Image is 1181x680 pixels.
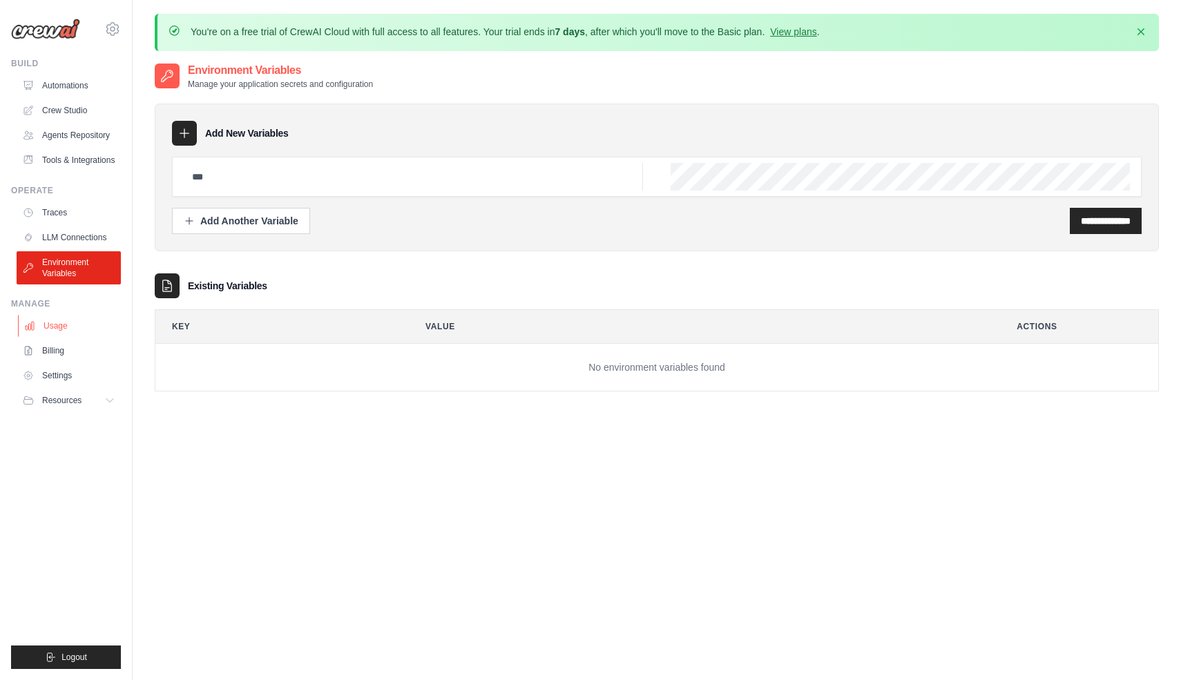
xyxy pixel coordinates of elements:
a: LLM Connections [17,226,121,249]
a: Traces [17,202,121,224]
h3: Add New Variables [205,126,289,140]
a: Environment Variables [17,251,121,284]
button: Add Another Variable [172,208,310,234]
img: Logo [11,19,80,39]
div: Operate [11,185,121,196]
a: Billing [17,340,121,362]
a: Tools & Integrations [17,149,121,171]
span: Resources [42,395,81,406]
span: Logout [61,652,87,663]
div: Build [11,58,121,69]
a: Crew Studio [17,99,121,122]
a: Settings [17,365,121,387]
a: Automations [17,75,121,97]
div: Manage [11,298,121,309]
div: Add Another Variable [184,214,298,228]
p: You're on a free trial of CrewAI Cloud with full access to all features. Your trial ends in , aft... [191,25,820,39]
h3: Existing Variables [188,279,267,293]
a: Usage [18,315,122,337]
h2: Environment Variables [188,62,373,79]
button: Logout [11,645,121,669]
th: Key [155,310,398,343]
p: Manage your application secrets and configuration [188,79,373,90]
th: Actions [1000,310,1158,343]
th: Value [409,310,989,343]
button: Resources [17,389,121,411]
td: No environment variables found [155,344,1158,391]
a: View plans [770,26,816,37]
strong: 7 days [555,26,585,37]
a: Agents Repository [17,124,121,146]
